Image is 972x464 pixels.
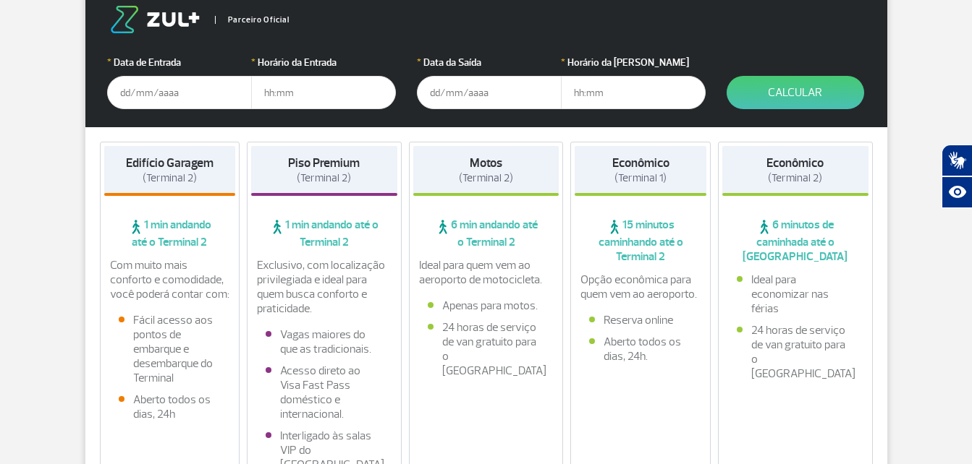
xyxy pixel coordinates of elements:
[561,76,706,109] input: hh:mm
[722,218,869,264] span: 6 minutos de caminhada até o [GEOGRAPHIC_DATA]
[727,76,864,109] button: Calcular
[942,145,972,208] div: Plugin de acessibilidade da Hand Talk.
[614,171,667,185] span: (Terminal 1)
[251,55,396,70] label: Horário da Entrada
[104,218,236,249] span: 1 min andando até o Terminal 2
[266,327,383,356] li: Vagas maiores do que as tradicionais.
[942,176,972,208] button: Abrir recursos assistivos.
[589,335,692,364] li: Aberto todos os dias, 24h.
[737,323,854,381] li: 24 horas de serviço de van gratuito para o [GEOGRAPHIC_DATA]
[737,272,854,316] li: Ideal para economizar nas férias
[257,258,392,316] p: Exclusivo, com localização privilegiada e ideal para quem busca conforto e praticidade.
[126,155,214,171] strong: Edifício Garagem
[107,76,252,109] input: dd/mm/aaaa
[766,155,824,171] strong: Econômico
[215,16,290,24] span: Parceiro Oficial
[251,76,396,109] input: hh:mm
[417,55,562,70] label: Data da Saída
[119,392,221,421] li: Aberto todos os dias, 24h
[417,76,562,109] input: dd/mm/aaaa
[428,298,545,313] li: Apenas para motos.
[589,313,692,327] li: Reserva online
[470,155,502,171] strong: Motos
[266,364,383,421] li: Acesso direto ao Visa Fast Pass doméstico e internacional.
[768,171,822,185] span: (Terminal 2)
[561,55,706,70] label: Horário da [PERSON_NAME]
[428,320,545,378] li: 24 horas de serviço de van gratuito para o [GEOGRAPHIC_DATA]
[288,155,360,171] strong: Piso Premium
[942,145,972,176] button: Abrir tradutor de língua de sinais.
[413,218,559,249] span: 6 min andando até o Terminal 2
[110,258,230,301] p: Com muito mais conforto e comodidade, você poderá contar com:
[419,258,554,287] p: Ideal para quem vem ao aeroporto de motocicleta.
[119,313,221,385] li: Fácil acesso aos pontos de embarque e desembarque do Terminal
[612,155,669,171] strong: Econômico
[459,171,513,185] span: (Terminal 2)
[107,55,252,70] label: Data de Entrada
[107,6,203,33] img: logo-zul.png
[575,218,706,264] span: 15 minutos caminhando até o Terminal 2
[297,171,351,185] span: (Terminal 2)
[251,218,397,249] span: 1 min andando até o Terminal 2
[143,171,197,185] span: (Terminal 2)
[580,272,701,301] p: Opção econômica para quem vem ao aeroporto.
